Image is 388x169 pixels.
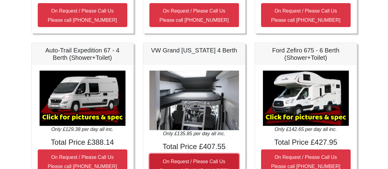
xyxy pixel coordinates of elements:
[271,8,340,23] small: On Request / Please Call Us Please call [PHONE_NUMBER]
[159,8,229,23] small: On Request / Please Call Us Please call [PHONE_NUMBER]
[38,138,127,147] h4: Total Price £388.14
[261,138,351,147] h4: Total Price £427.95
[271,155,340,169] small: On Request / Please Call Us Please call [PHONE_NUMBER]
[40,71,125,126] img: Auto-Trail Expedition 67 - 4 Berth (Shower+Toilet)
[38,3,127,27] button: On Request / Please Call UsPlease call [PHONE_NUMBER]
[149,71,239,130] img: VW Grand California 4 Berth
[275,127,337,132] i: Only £142.65 per day all inc.
[38,47,127,61] h5: Auto-Trail Expedition 67 - 4 Berth (Shower+Toilet)
[261,3,351,27] button: On Request / Please Call UsPlease call [PHONE_NUMBER]
[261,47,351,61] h5: Ford Zefiro 675 - 6 Berth (Shower+Toilet)
[48,155,117,169] small: On Request / Please Call Us Please call [PHONE_NUMBER]
[149,3,239,27] button: On Request / Please Call UsPlease call [PHONE_NUMBER]
[149,142,239,151] h4: Total Price £407.55
[149,47,239,54] h5: VW Grand [US_STATE] 4 Berth
[51,127,113,132] i: Only £129.38 per day all inc.
[163,131,225,136] i: Only £135.85 per day all inc.
[263,71,349,126] img: Ford Zefiro 675 - 6 Berth (Shower+Toilet)
[48,8,117,23] small: On Request / Please Call Us Please call [PHONE_NUMBER]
